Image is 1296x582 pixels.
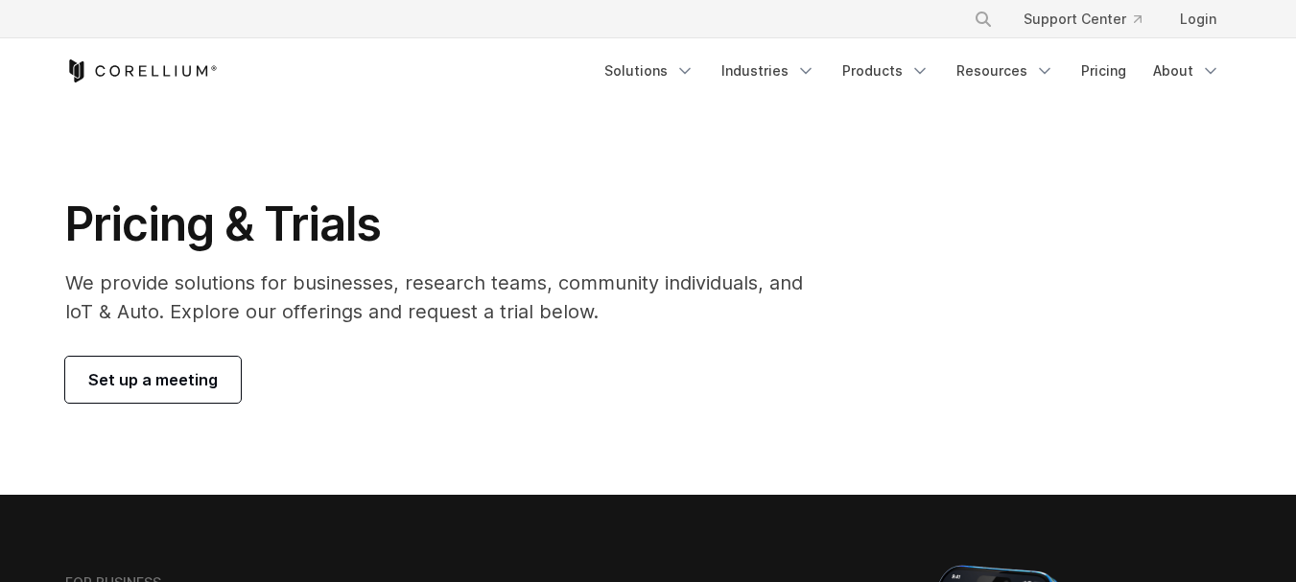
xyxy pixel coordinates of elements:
p: We provide solutions for businesses, research teams, community individuals, and IoT & Auto. Explo... [65,268,830,326]
div: Navigation Menu [593,54,1232,88]
a: About [1142,54,1232,88]
a: Set up a meeting [65,357,241,403]
a: Support Center [1008,2,1157,36]
a: Corellium Home [65,59,218,82]
a: Resources [945,54,1066,88]
a: Products [831,54,941,88]
a: Login [1165,2,1232,36]
div: Navigation Menu [951,2,1232,36]
a: Industries [710,54,827,88]
h1: Pricing & Trials [65,196,830,253]
a: Pricing [1070,54,1138,88]
a: Solutions [593,54,706,88]
button: Search [966,2,1001,36]
span: Set up a meeting [88,368,218,391]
